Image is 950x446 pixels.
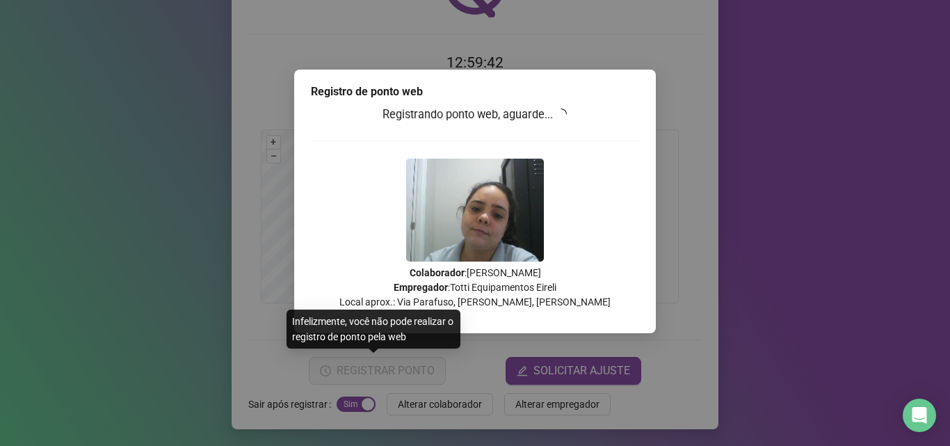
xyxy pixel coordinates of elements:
span: loading [555,107,568,120]
div: Registro de ponto web [311,83,639,100]
strong: Colaborador [410,267,465,278]
p: : [PERSON_NAME] : Totti Equipamentos Eireli Local aprox.: Via Parafuso, [PERSON_NAME], [PERSON_NAME] [311,266,639,310]
strong: Empregador [394,282,448,293]
h3: Registrando ponto web, aguarde... [311,106,639,124]
div: Infelizmente, você não pode realizar o registro de ponto pela web [287,310,460,349]
img: 9k= [406,159,544,262]
div: Open Intercom Messenger [903,399,936,432]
